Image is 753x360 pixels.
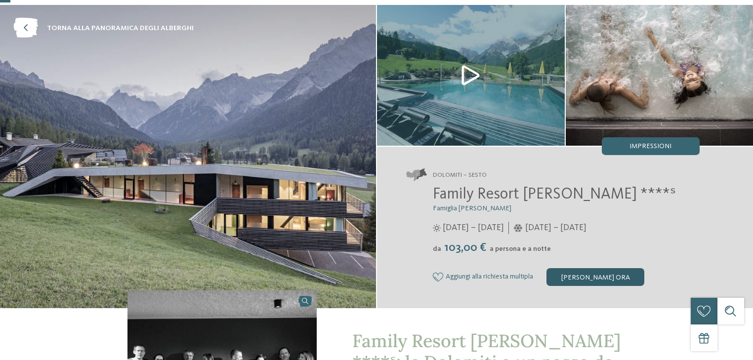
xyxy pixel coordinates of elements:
span: Famiglia [PERSON_NAME] [433,205,511,212]
span: da [433,245,441,252]
span: a persona e a notte [490,245,551,252]
i: Orari d'apertura inverno [513,224,523,232]
i: Orari d'apertura estate [433,224,441,232]
div: [PERSON_NAME] ora [546,268,644,286]
a: torna alla panoramica degli alberghi [13,18,194,39]
span: torna alla panoramica degli alberghi [47,23,194,33]
span: [DATE] – [DATE] [443,222,504,234]
span: Aggiungi alla richiesta multipla [446,273,533,281]
span: Family Resort [PERSON_NAME] ****ˢ [433,187,676,202]
span: 103,00 € [442,242,489,254]
span: [DATE] – [DATE] [525,222,586,234]
img: Il nostro family hotel a Sesto, il vostro rifugio sulle Dolomiti. [377,5,565,146]
span: Dolomiti – Sesto [433,171,487,180]
span: Impressioni [629,143,671,150]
